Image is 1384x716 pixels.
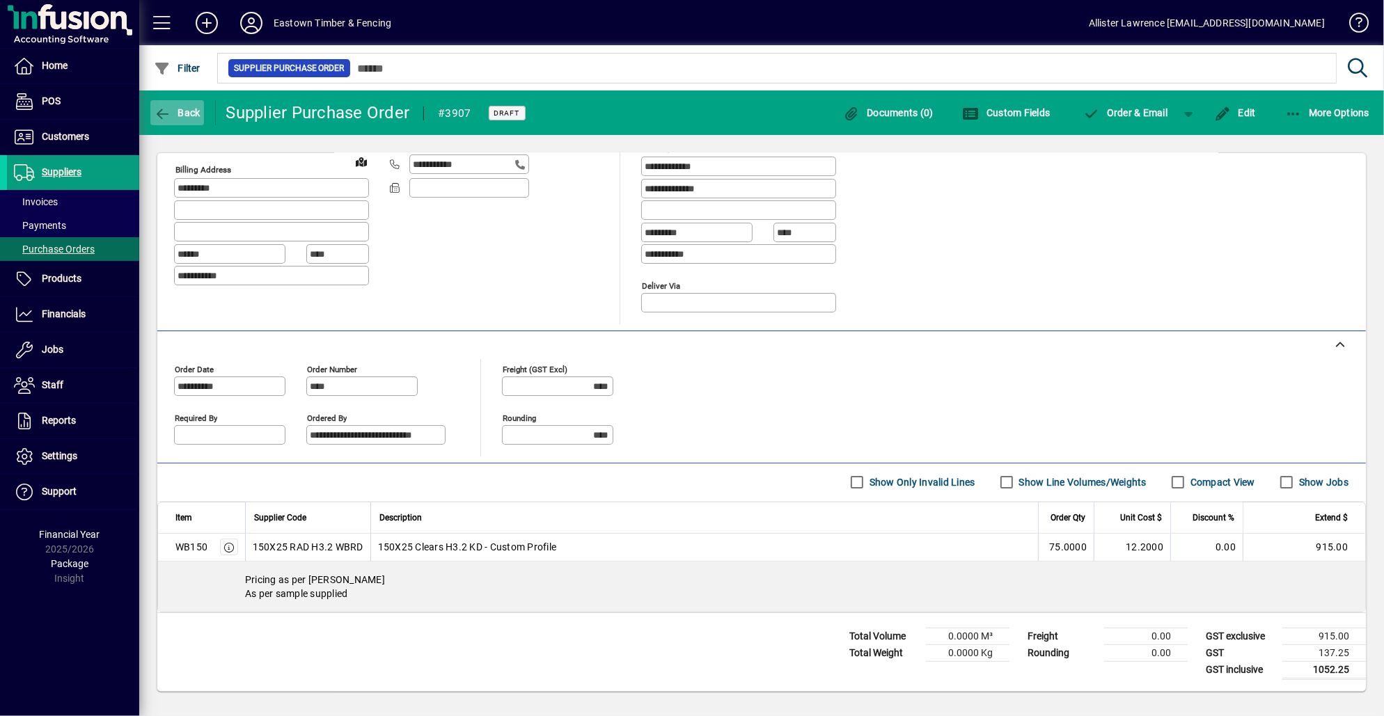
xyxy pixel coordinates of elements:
[1104,628,1188,644] td: 0.00
[274,12,391,34] div: Eastown Timber & Fencing
[1285,107,1370,118] span: More Options
[1089,12,1325,34] div: Allister Lawrence [EMAIL_ADDRESS][DOMAIN_NAME]
[150,100,204,125] button: Back
[139,100,216,125] app-page-header-button: Back
[1170,534,1243,562] td: 0.00
[254,510,306,525] span: Supplier Code
[7,237,139,261] a: Purchase Orders
[1016,475,1147,489] label: Show Line Volumes/Weights
[1038,534,1094,562] td: 75.0000
[175,510,192,525] span: Item
[1021,628,1104,644] td: Freight
[7,214,139,237] a: Payments
[1315,510,1348,525] span: Extend $
[1051,510,1085,525] span: Order Qty
[1120,510,1162,525] span: Unit Cost $
[1282,100,1374,125] button: More Options
[7,475,139,509] a: Support
[438,102,471,125] div: #3907
[154,107,200,118] span: Back
[42,60,68,71] span: Home
[1296,475,1348,489] label: Show Jobs
[51,558,88,569] span: Package
[234,61,345,75] span: Supplier Purchase Order
[7,333,139,367] a: Jobs
[503,364,567,374] mat-label: Freight (GST excl)
[1094,534,1170,562] td: 12.2000
[379,510,422,525] span: Description
[42,486,77,497] span: Support
[14,220,66,231] span: Payments
[42,379,63,390] span: Staff
[7,190,139,214] a: Invoices
[245,534,370,562] td: 150X25 RAD H3.2 WBRD
[1104,644,1188,661] td: 0.00
[7,297,139,332] a: Financials
[642,280,680,290] mat-label: Deliver via
[843,107,934,118] span: Documents (0)
[42,273,81,284] span: Products
[229,10,274,35] button: Profile
[1199,644,1282,661] td: GST
[842,644,926,661] td: Total Weight
[959,100,1054,125] button: Custom Fields
[42,450,77,461] span: Settings
[1282,628,1366,644] td: 915.00
[926,628,1009,644] td: 0.0000 M³
[14,244,95,255] span: Purchase Orders
[1243,534,1365,562] td: 915.00
[42,344,63,355] span: Jobs
[1076,100,1174,125] button: Order & Email
[175,364,214,374] mat-label: Order date
[42,308,86,319] span: Financials
[226,102,410,124] div: Supplier Purchase Order
[503,413,536,422] mat-label: Rounding
[7,439,139,474] a: Settings
[42,95,61,106] span: POS
[378,540,557,554] span: 150X25 Clears H3.2 KD - Custom Profile
[1021,644,1104,661] td: Rounding
[150,56,204,81] button: Filter
[1282,661,1366,678] td: 1052.25
[158,562,1365,612] div: Pricing as per [PERSON_NAME] As per sample supplied
[867,475,975,489] label: Show Only Invalid Lines
[840,100,937,125] button: Documents (0)
[350,150,372,173] a: View on map
[1214,107,1256,118] span: Edit
[1193,510,1234,525] span: Discount %
[926,644,1009,661] td: 0.0000 Kg
[7,262,139,296] a: Products
[7,84,139,119] a: POS
[42,131,89,142] span: Customers
[1199,661,1282,678] td: GST inclusive
[7,404,139,438] a: Reports
[42,166,81,177] span: Suppliers
[1083,107,1167,118] span: Order & Email
[1211,100,1259,125] button: Edit
[1188,475,1255,489] label: Compact View
[175,413,217,422] mat-label: Required by
[7,120,139,154] a: Customers
[14,196,58,207] span: Invoices
[1199,628,1282,644] td: GST exclusive
[494,109,520,118] span: Draft
[1282,644,1366,661] td: 137.25
[307,413,347,422] mat-label: Ordered by
[307,364,357,374] mat-label: Order number
[842,628,926,644] td: Total Volume
[175,540,207,554] div: WB150
[7,368,139,403] a: Staff
[184,10,229,35] button: Add
[7,49,139,83] a: Home
[963,107,1051,118] span: Custom Fields
[42,415,76,426] span: Reports
[1339,3,1367,48] a: Knowledge Base
[154,63,200,74] span: Filter
[40,529,100,540] span: Financial Year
